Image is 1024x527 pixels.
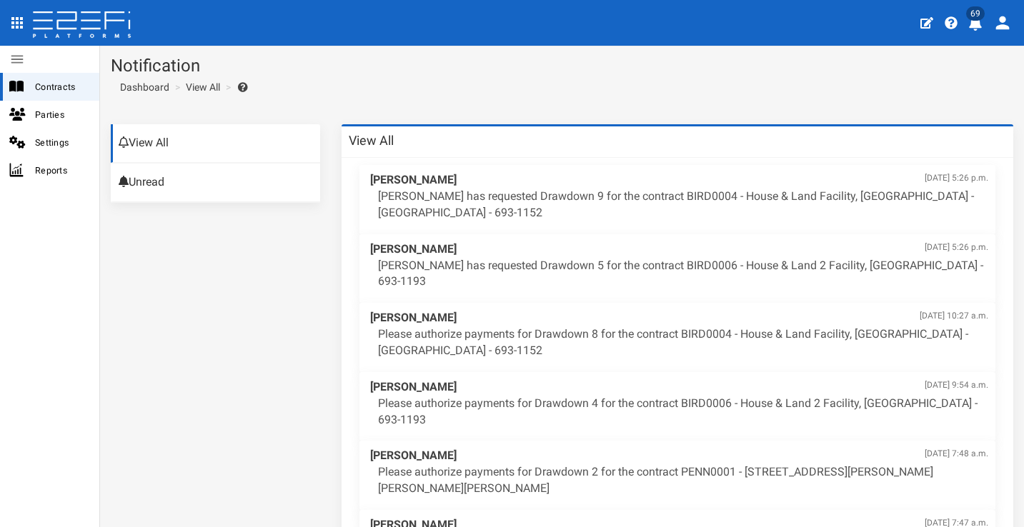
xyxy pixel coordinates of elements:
[359,234,995,303] a: [PERSON_NAME][DATE] 5:26 p.m. [PERSON_NAME] has requested Drawdown 5 for the contract BIRD0006 - ...
[359,441,995,510] a: [PERSON_NAME][DATE] 7:48 a.m. Please authorize payments for Drawdown 2 for the contract PENN0001 ...
[35,106,88,123] span: Parties
[359,165,995,234] a: [PERSON_NAME][DATE] 5:26 p.m. [PERSON_NAME] has requested Drawdown 9 for the contract BIRD0004 - ...
[378,396,988,428] p: Please authorize payments for Drawdown 4 for the contract BIRD0006 - House & Land 2 Facility, [GE...
[186,80,220,94] a: View All
[370,379,988,396] span: [PERSON_NAME]
[35,162,88,179] span: Reports
[114,80,169,94] a: Dashboard
[925,448,988,460] span: [DATE] 7:48 a.m.
[114,81,169,93] span: Dashboard
[378,326,988,359] p: Please authorize payments for Drawdown 8 for the contract BIRD0004 - House & Land Facility, [GEOG...
[111,56,1013,75] h1: Notification
[925,241,988,254] span: [DATE] 5:26 p.m.
[111,124,320,163] a: View All
[111,164,320,202] a: Unread
[925,172,988,184] span: [DATE] 5:26 p.m.
[378,189,988,221] p: [PERSON_NAME] has requested Drawdown 9 for the contract BIRD0004 - House & Land Facility, [GEOGRA...
[925,379,988,391] span: [DATE] 9:54 a.m.
[349,134,394,147] h3: View All
[359,303,995,372] a: [PERSON_NAME][DATE] 10:27 a.m. Please authorize payments for Drawdown 8 for the contract BIRD0004...
[370,172,988,189] span: [PERSON_NAME]
[359,372,995,441] a: [PERSON_NAME][DATE] 9:54 a.m. Please authorize payments for Drawdown 4 for the contract BIRD0006 ...
[35,134,88,151] span: Settings
[378,258,988,291] p: [PERSON_NAME] has requested Drawdown 5 for the contract BIRD0006 - House & Land 2 Facility, [GEOG...
[370,241,988,258] span: [PERSON_NAME]
[35,79,88,95] span: Contracts
[920,310,988,322] span: [DATE] 10:27 a.m.
[370,310,988,326] span: [PERSON_NAME]
[378,464,988,497] p: Please authorize payments for Drawdown 2 for the contract PENN0001 - [STREET_ADDRESS][PERSON_NAME...
[370,448,988,464] span: [PERSON_NAME]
